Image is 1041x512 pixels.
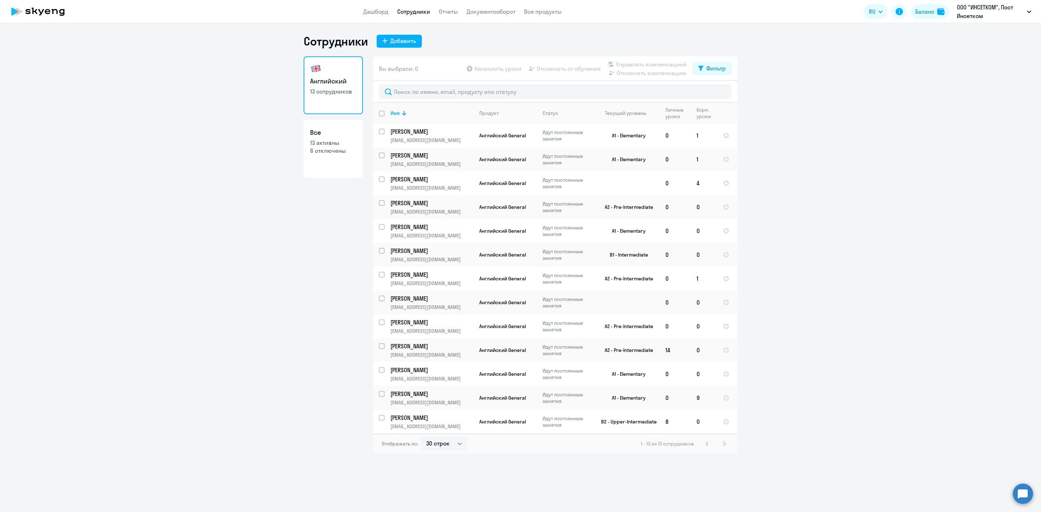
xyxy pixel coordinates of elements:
p: [EMAIL_ADDRESS][DOMAIN_NAME] [390,423,473,430]
a: Все продукты [524,8,562,15]
div: Имя [390,110,473,116]
a: Дашборд [363,8,389,15]
p: [PERSON_NAME] [390,151,472,159]
a: Сотрудники [397,8,430,15]
p: [PERSON_NAME] [390,175,472,183]
a: [PERSON_NAME] [390,175,473,183]
a: [PERSON_NAME] [390,366,473,374]
td: 0 [691,338,717,362]
td: 9 [691,386,717,410]
a: [PERSON_NAME] [390,247,473,255]
p: Идут постоянные занятия [543,248,592,261]
td: 0 [691,219,717,243]
td: 0 [660,362,691,386]
p: Идут постоянные занятия [543,296,592,309]
td: 0 [691,291,717,314]
img: balance [937,8,944,15]
p: Идут постоянные занятия [543,272,592,285]
span: Английский General [479,418,526,425]
div: Баланс [915,7,934,16]
span: Английский General [479,371,526,377]
td: 1 [691,147,717,171]
td: A2 - Pre-Intermediate [592,338,660,362]
h3: Все [310,128,356,137]
p: Идут постоянные занятия [543,415,592,428]
span: Английский General [479,156,526,163]
span: Английский General [479,347,526,353]
p: [EMAIL_ADDRESS][DOMAIN_NAME] [390,256,473,263]
img: english [310,63,322,74]
a: [PERSON_NAME] [390,223,473,231]
td: 0 [660,219,691,243]
p: Идут постоянные занятия [543,367,592,380]
td: 0 [660,267,691,291]
p: Идут постоянные занятия [543,391,592,404]
a: [PERSON_NAME] [390,151,473,159]
td: 0 [660,314,691,338]
td: A2 - Pre-Intermediate [592,314,660,338]
p: [PERSON_NAME] [390,342,472,350]
p: Идут постоянные занятия [543,153,592,166]
p: [EMAIL_ADDRESS][DOMAIN_NAME] [390,232,473,239]
span: Английский General [479,180,526,186]
div: Продукт [479,110,499,116]
a: [PERSON_NAME] [390,318,473,326]
div: Статус [543,110,558,116]
td: 0 [660,171,691,195]
p: 13 активны [310,139,356,147]
div: Продукт [479,110,536,116]
span: 1 - 13 из 13 сотрудников [641,440,694,447]
td: 0 [660,291,691,314]
a: Документооборот [467,8,515,15]
p: [PERSON_NAME] [390,294,472,302]
td: 0 [660,195,691,219]
a: Балансbalance [911,4,949,19]
p: [PERSON_NAME] [390,199,472,207]
div: Статус [543,110,592,116]
span: Английский General [479,251,526,258]
span: RU [869,7,875,16]
p: [EMAIL_ADDRESS][DOMAIN_NAME] [390,399,473,406]
p: [EMAIL_ADDRESS][DOMAIN_NAME] [390,137,473,143]
span: Английский General [479,395,526,401]
p: [PERSON_NAME] [390,390,472,398]
span: Английский General [479,132,526,139]
td: 0 [660,243,691,267]
td: 0 [691,410,717,434]
button: Добавить [377,35,422,48]
span: Вы выбрали: 0 [379,64,418,73]
button: RU [864,4,888,19]
div: Корп. уроки [697,107,717,120]
a: Все13 активны6 отключены [304,120,363,178]
td: 0 [691,314,717,338]
button: ООО "ИНСЕТКОМ", Пост Инсетком [953,3,1035,20]
p: [PERSON_NAME] [390,271,472,279]
input: Поиск по имени, email, продукту или статусу [379,85,732,99]
span: Английский General [479,204,526,210]
a: [PERSON_NAME] [390,414,473,422]
h3: Английский [310,77,356,86]
td: 0 [691,195,717,219]
td: 1 [691,267,717,291]
p: [PERSON_NAME] [390,414,472,422]
td: B2 - Upper-Intermediate [592,410,660,434]
div: Имя [390,110,400,116]
span: Отображать по: [382,440,418,447]
div: Текущий уровень [598,110,659,116]
p: [PERSON_NAME] [390,223,472,231]
a: Английский13 сотрудников [304,56,363,114]
td: A1 - Elementary [592,124,660,147]
span: Английский General [479,299,526,306]
td: A2 - Pre-Intermediate [592,267,660,291]
td: 0 [660,386,691,410]
td: 0 [660,124,691,147]
td: 0 [691,243,717,267]
div: Личные уроки [665,107,690,120]
div: Корп. уроки [697,107,712,120]
div: Текущий уровень [605,110,646,116]
h1: Сотрудники [304,34,368,48]
td: A1 - Elementary [592,219,660,243]
td: 4 [691,171,717,195]
a: [PERSON_NAME] [390,128,473,135]
a: [PERSON_NAME] [390,271,473,279]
